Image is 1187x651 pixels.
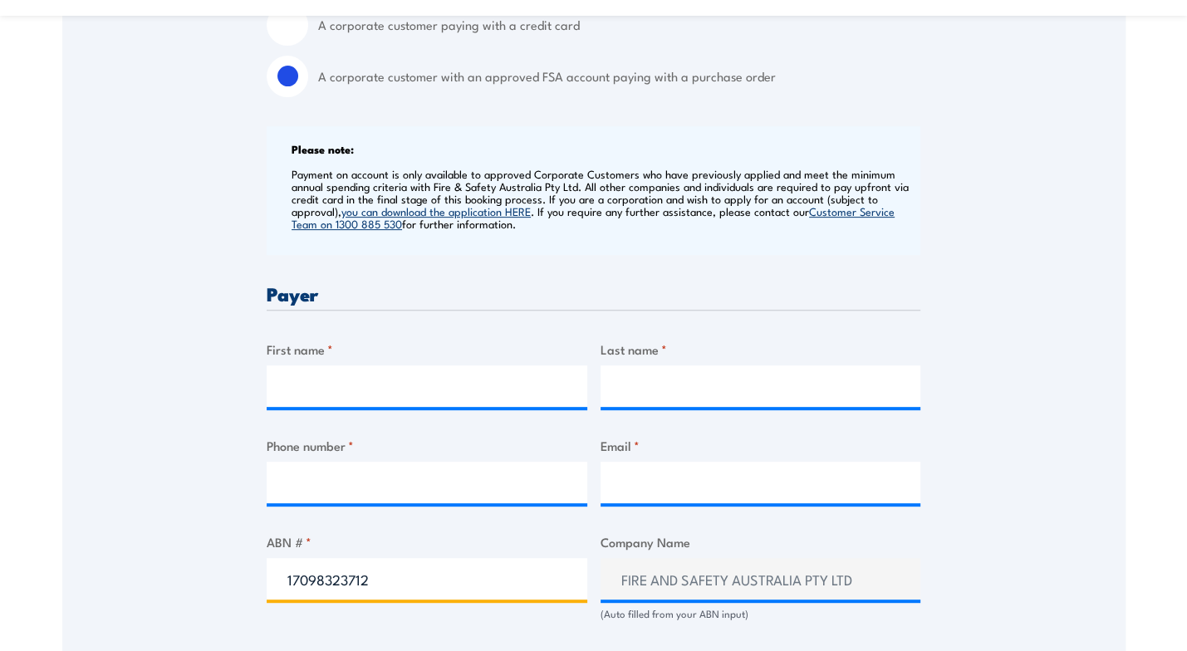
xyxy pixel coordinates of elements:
label: A corporate customer paying with a credit card [318,4,920,46]
label: A corporate customer with an approved FSA account paying with a purchase order [318,56,920,97]
a: Customer Service Team on 1300 885 530 [292,203,895,231]
label: Email [601,436,921,455]
b: Please note: [292,140,354,157]
label: Phone number [267,436,587,455]
label: Last name [601,340,921,359]
a: you can download the application HERE [341,203,531,218]
label: First name [267,340,587,359]
h3: Payer [267,284,920,303]
label: ABN # [267,532,587,551]
div: (Auto filled from your ABN input) [601,606,921,622]
label: Company Name [601,532,921,551]
p: Payment on account is only available to approved Corporate Customers who have previously applied ... [292,168,916,230]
